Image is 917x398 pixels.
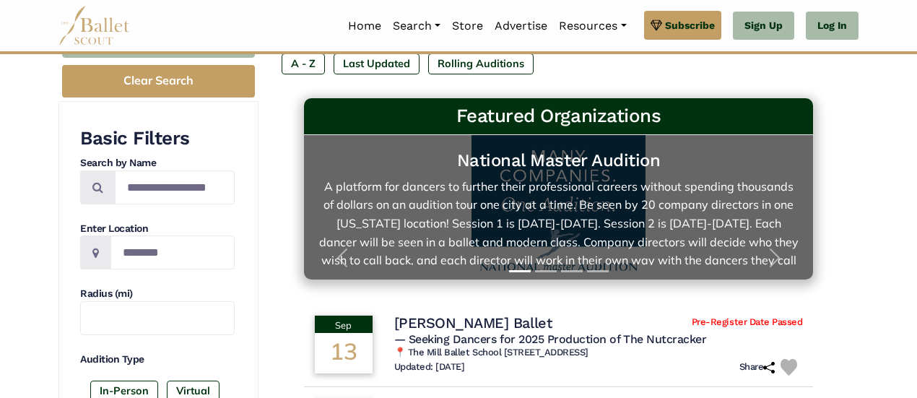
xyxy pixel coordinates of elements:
[394,361,465,373] h6: Updated: [DATE]
[509,263,531,280] button: Slide 1
[394,347,803,359] h6: 📍 The Mill Ballet School [STREET_ADDRESS]
[315,333,373,373] div: 13
[644,11,721,40] a: Subscribe
[316,104,802,129] h3: Featured Organizations
[394,313,552,332] h4: [PERSON_NAME] Ballet
[318,150,799,265] a: National Master AuditionA platform for dancers to further their professional careers without spen...
[561,263,583,280] button: Slide 3
[394,332,707,346] span: — Seeking Dancers for 2025 Production of The Nutcracker
[428,53,534,74] label: Rolling Auditions
[446,11,489,41] a: Store
[665,17,715,33] span: Subscribe
[806,12,859,40] a: Log In
[62,65,255,98] button: Clear Search
[80,287,235,301] h4: Radius (mi)
[282,53,325,74] label: A - Z
[80,222,235,236] h4: Enter Location
[315,316,373,333] div: Sep
[318,150,799,172] h5: National Master Audition
[553,11,632,41] a: Resources
[334,53,420,74] label: Last Updated
[342,11,387,41] a: Home
[110,235,235,269] input: Location
[587,263,609,280] button: Slide 4
[692,316,802,329] span: Pre-Register Date Passed
[387,11,446,41] a: Search
[489,11,553,41] a: Advertise
[739,361,775,373] h6: Share
[80,126,235,151] h3: Basic Filters
[115,170,235,204] input: Search by names...
[733,12,794,40] a: Sign Up
[80,156,235,170] h4: Search by Name
[651,17,662,33] img: gem.svg
[80,352,235,367] h4: Audition Type
[535,263,557,280] button: Slide 2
